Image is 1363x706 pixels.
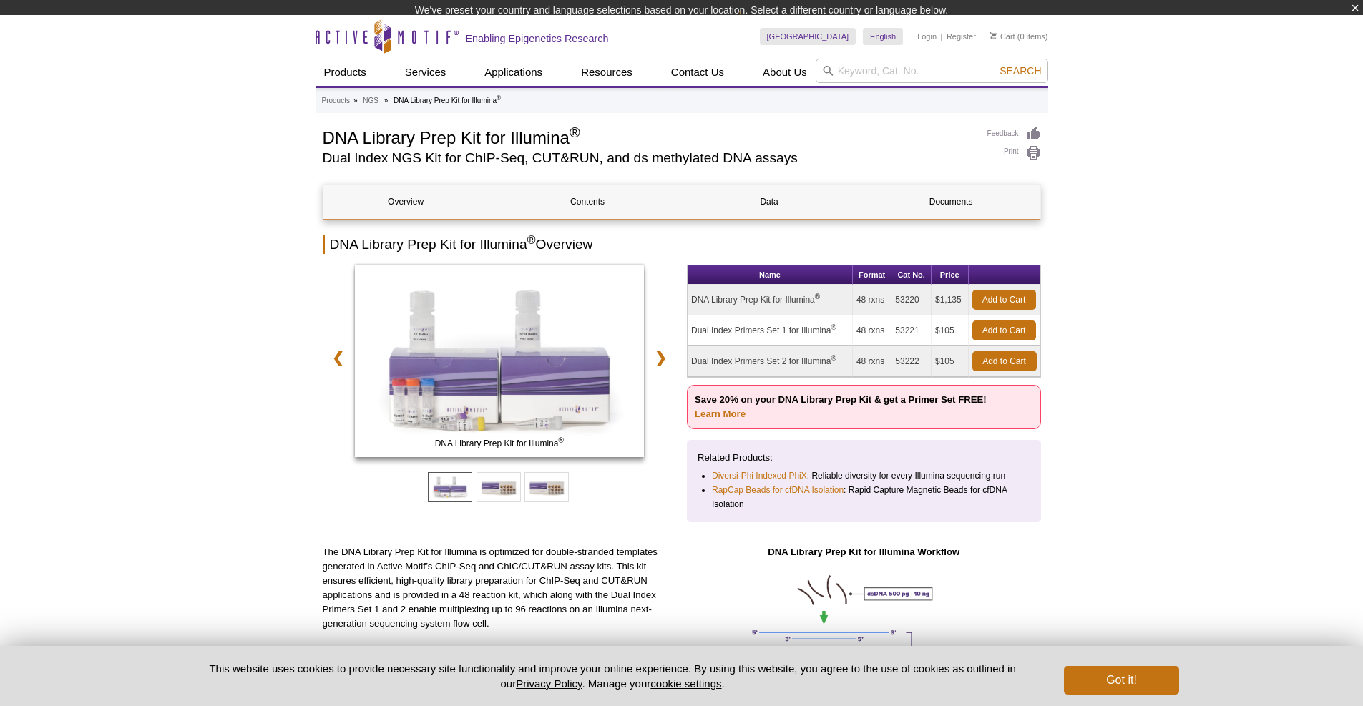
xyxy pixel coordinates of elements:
h2: DNA Library Prep Kit for Illumina Overview [323,235,1041,254]
strong: DNA Library Prep Kit for Illumina Workflow [768,546,959,557]
a: Products [316,59,375,86]
img: Change Here [739,11,777,44]
td: 48 rxns [853,315,891,346]
th: Format [853,265,891,285]
sup: ® [815,293,820,300]
td: DNA Library Prep Kit for Illumina [688,285,853,315]
h2: Enabling Epigenetics Research [466,32,609,45]
li: : Reliable diversity for every Illumina sequencing run [712,469,1017,483]
sup: ® [831,323,836,331]
li: (0 items) [990,28,1048,45]
a: Applications [476,59,551,86]
a: English [863,28,903,45]
a: Diversi-Phi Indexed PhiX [712,469,807,483]
h2: Dual Index NGS Kit for ChIP-Seq, CUT&RUN, and ds methylated DNA assays [323,152,973,165]
button: Got it! [1064,666,1178,695]
strong: Save 20% on your DNA Library Prep Kit & get a Primer Set FREE! [695,394,987,419]
a: RapCap Beads for cfDNA Isolation [712,483,844,497]
td: Dual Index Primers Set 2 for Illumina [688,346,853,377]
a: Add to Cart [972,320,1036,340]
a: Documents [869,185,1034,219]
a: ❮ [323,341,353,374]
li: » [384,97,389,104]
sup: ® [570,124,580,140]
th: Name [688,265,853,285]
td: 48 rxns [853,285,891,315]
p: The DNA Library Prep Kit for Illumina is optimized for double-stranded templates generated in Act... [323,545,677,631]
a: Privacy Policy [516,677,582,690]
a: Add to Cart [972,290,1036,310]
td: $1,135 [932,285,969,315]
a: Add to Cart [972,351,1037,371]
p: Related Products: [698,451,1030,465]
a: About Us [754,59,816,86]
a: [GEOGRAPHIC_DATA] [760,28,856,45]
a: Resources [572,59,641,86]
a: Products [322,94,350,107]
p: This website uses cookies to provide necessary site functionality and improve your online experie... [185,661,1041,691]
a: Login [917,31,937,41]
td: 53221 [891,315,932,346]
td: 53222 [891,346,932,377]
a: Register [947,31,976,41]
input: Keyword, Cat. No. [816,59,1048,83]
h1: DNA Library Prep Kit for Illumina [323,126,973,147]
span: DNA Library Prep Kit for Illumina [358,436,641,451]
li: | [941,28,943,45]
button: Search [995,64,1045,77]
a: Print [987,145,1041,161]
img: DNA Library Prep Kit for Illumina [355,265,645,458]
img: Your Cart [990,32,997,39]
button: cookie settings [650,677,721,690]
sup: ® [558,436,563,444]
a: Contact Us [663,59,733,86]
th: Cat No. [891,265,932,285]
a: Overview [323,185,489,219]
sup: ® [831,354,836,362]
a: Data [687,185,852,219]
td: Dual Index Primers Set 1 for Illumina [688,315,853,346]
a: Feedback [987,126,1041,142]
sup: ® [497,94,501,102]
a: Learn More [695,408,746,419]
th: Price [932,265,969,285]
a: DNA Library Prep Kit for Illumina [355,265,645,462]
td: 53220 [891,285,932,315]
span: Search [1000,65,1041,77]
td: $105 [932,315,969,346]
li: » [353,97,358,104]
td: $105 [932,346,969,377]
sup: ® [527,233,536,245]
a: Services [396,59,455,86]
a: Contents [505,185,670,219]
li: : Rapid Capture Magnetic Beads for cfDNA Isolation [712,483,1017,511]
td: 48 rxns [853,346,891,377]
li: DNA Library Prep Kit for Illumina [394,97,501,104]
a: ❯ [645,341,676,374]
a: NGS [363,94,378,107]
a: Cart [990,31,1015,41]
